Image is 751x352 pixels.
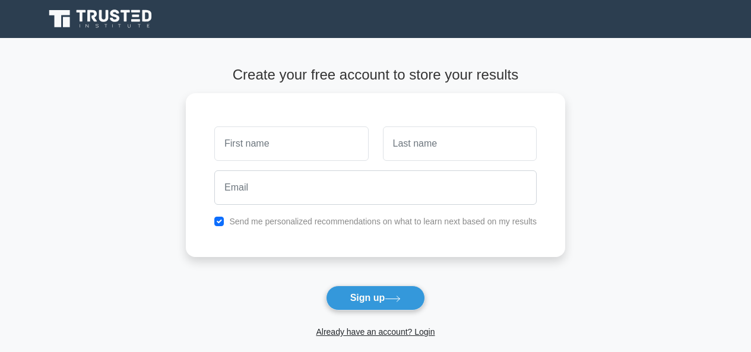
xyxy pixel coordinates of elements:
[229,217,537,226] label: Send me personalized recommendations on what to learn next based on my results
[214,170,537,205] input: Email
[326,286,426,310] button: Sign up
[316,327,435,337] a: Already have an account? Login
[214,126,368,161] input: First name
[186,66,565,84] h4: Create your free account to store your results
[383,126,537,161] input: Last name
